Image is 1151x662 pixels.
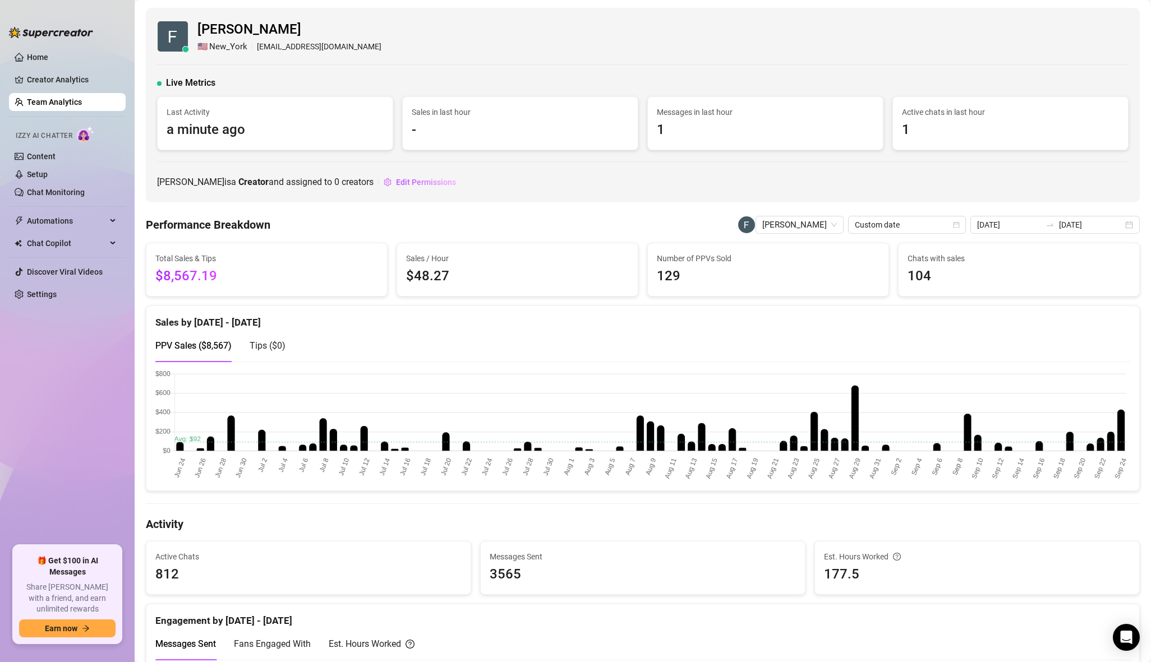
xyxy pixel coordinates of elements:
[155,564,462,585] span: 812
[197,40,381,54] div: [EMAIL_ADDRESS][DOMAIN_NAME]
[490,564,796,585] span: 3565
[27,152,56,161] a: Content
[77,126,94,142] img: AI Chatter
[197,40,208,54] span: 🇺🇸
[1046,220,1055,229] span: swap-right
[855,216,959,233] span: Custom date
[412,119,629,141] span: -
[1113,624,1140,651] div: Open Intercom Messenger
[908,266,1130,287] span: 104
[383,173,457,191] button: Edit Permissions
[824,564,1130,585] span: 177.5
[27,188,85,197] a: Chat Monitoring
[27,98,82,107] a: Team Analytics
[146,516,1140,532] h4: Activity
[155,252,378,265] span: Total Sales & Tips
[9,27,93,38] img: logo-BBDzfeDw.svg
[19,555,116,577] span: 🎁 Get $100 in AI Messages
[657,106,874,118] span: Messages in last hour
[238,177,269,187] b: Creator
[157,175,374,189] span: [PERSON_NAME] is a and assigned to creators
[396,178,456,187] span: Edit Permissions
[406,637,415,651] span: question-circle
[1059,219,1123,231] input: End date
[657,252,880,265] span: Number of PPVs Sold
[167,119,384,141] span: a minute ago
[155,604,1130,628] div: Engagement by [DATE] - [DATE]
[27,53,48,62] a: Home
[19,582,116,615] span: Share [PERSON_NAME] with a friend, and earn unlimited rewards
[45,624,77,633] span: Earn now
[1046,220,1055,229] span: to
[384,178,392,186] span: setting
[27,212,107,230] span: Automations
[155,550,462,563] span: Active Chats
[902,119,1119,141] span: 1
[82,624,90,632] span: arrow-right
[908,252,1130,265] span: Chats with sales
[406,252,629,265] span: Sales / Hour
[977,219,1041,231] input: Start date
[19,619,116,637] button: Earn nowarrow-right
[412,106,629,118] span: Sales in last hour
[15,239,22,247] img: Chat Copilot
[824,550,1130,563] div: Est. Hours Worked
[155,306,1130,330] div: Sales by [DATE] - [DATE]
[234,638,311,649] span: Fans Engaged With
[155,340,232,351] span: PPV Sales ( $8,567 )
[167,106,384,118] span: Last Activity
[197,19,381,40] span: [PERSON_NAME]
[146,217,270,233] h4: Performance Breakdown
[902,106,1119,118] span: Active chats in last hour
[155,638,216,649] span: Messages Sent
[329,637,415,651] div: Est. Hours Worked
[15,216,24,225] span: thunderbolt
[406,266,629,287] span: $48.27
[893,550,901,563] span: question-circle
[158,21,188,52] img: Felicity Smaok
[334,177,339,187] span: 0
[209,40,247,54] span: New_York
[27,267,103,276] a: Discover Viral Videos
[657,119,874,141] span: 1
[27,234,107,252] span: Chat Copilot
[250,340,286,351] span: Tips ( $0 )
[166,76,215,90] span: Live Metrics
[27,290,57,299] a: Settings
[762,216,837,233] span: Felicity Smaok
[657,266,880,287] span: 129
[490,550,796,563] span: Messages Sent
[27,170,48,179] a: Setup
[27,71,117,89] a: Creator Analytics
[738,216,755,233] img: Felicity Smaok
[953,221,960,228] span: calendar
[155,266,378,287] span: $8,567.19
[16,131,72,141] span: Izzy AI Chatter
